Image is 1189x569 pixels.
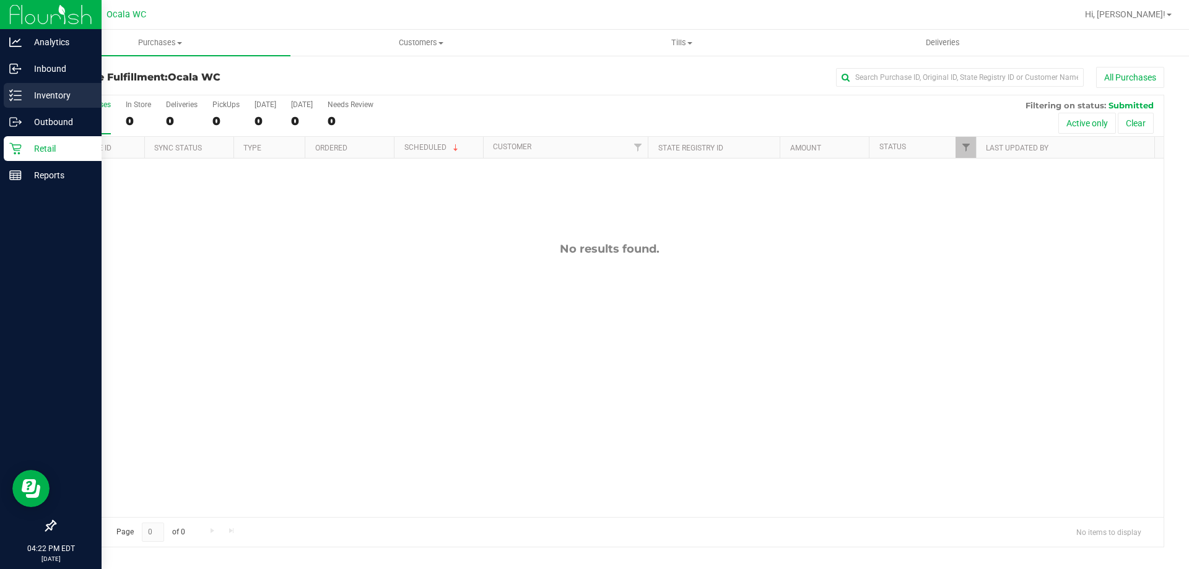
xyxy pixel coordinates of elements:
[6,554,96,563] p: [DATE]
[909,37,977,48] span: Deliveries
[154,144,202,152] a: Sync Status
[1058,113,1116,134] button: Active only
[166,114,198,128] div: 0
[126,114,151,128] div: 0
[168,71,220,83] span: Ocala WC
[1066,523,1151,541] span: No items to display
[126,100,151,109] div: In Store
[55,242,1164,256] div: No results found.
[9,142,22,155] inline-svg: Retail
[243,144,261,152] a: Type
[22,115,96,129] p: Outbound
[9,36,22,48] inline-svg: Analytics
[1026,100,1106,110] span: Filtering on status:
[493,142,531,151] a: Customer
[22,168,96,183] p: Reports
[552,37,811,48] span: Tills
[9,89,22,102] inline-svg: Inventory
[812,30,1073,56] a: Deliveries
[212,114,240,128] div: 0
[22,35,96,50] p: Analytics
[627,137,648,158] a: Filter
[9,63,22,75] inline-svg: Inbound
[54,72,424,83] h3: Purchase Fulfillment:
[255,100,276,109] div: [DATE]
[1108,100,1154,110] span: Submitted
[212,100,240,109] div: PickUps
[291,100,313,109] div: [DATE]
[836,68,1084,87] input: Search Purchase ID, Original ID, State Registry ID or Customer Name...
[30,30,290,56] a: Purchases
[30,37,290,48] span: Purchases
[291,114,313,128] div: 0
[790,144,821,152] a: Amount
[9,116,22,128] inline-svg: Outbound
[1118,113,1154,134] button: Clear
[6,543,96,554] p: 04:22 PM EDT
[106,523,195,542] span: Page of 0
[22,61,96,76] p: Inbound
[879,142,906,151] a: Status
[12,470,50,507] iframe: Resource center
[551,30,812,56] a: Tills
[328,100,373,109] div: Needs Review
[290,30,551,56] a: Customers
[9,169,22,181] inline-svg: Reports
[255,114,276,128] div: 0
[291,37,551,48] span: Customers
[22,141,96,156] p: Retail
[658,144,723,152] a: State Registry ID
[328,114,373,128] div: 0
[956,137,976,158] a: Filter
[166,100,198,109] div: Deliveries
[22,88,96,103] p: Inventory
[986,144,1048,152] a: Last Updated By
[1096,67,1164,88] button: All Purchases
[107,9,146,20] span: Ocala WC
[1085,9,1165,19] span: Hi, [PERSON_NAME]!
[315,144,347,152] a: Ordered
[404,143,461,152] a: Scheduled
